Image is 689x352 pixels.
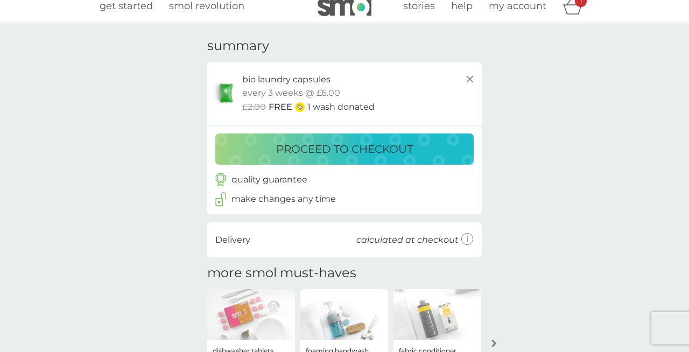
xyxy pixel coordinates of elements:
[276,140,413,158] p: proceed to checkout
[307,100,375,114] p: 1 wash donated
[242,73,331,87] p: bio laundry capsules
[356,233,459,247] p: calculated at checkout
[242,100,266,114] span: £2.00
[231,192,336,206] p: make changes any time
[215,233,250,247] p: Delivery
[242,86,340,100] p: every 3 weeks @ £6.00
[215,133,474,165] button: proceed to checkout
[231,173,307,187] p: quality guarantee
[207,265,356,281] h2: more smol must-haves
[269,100,292,114] span: FREE
[207,38,269,54] h3: summary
